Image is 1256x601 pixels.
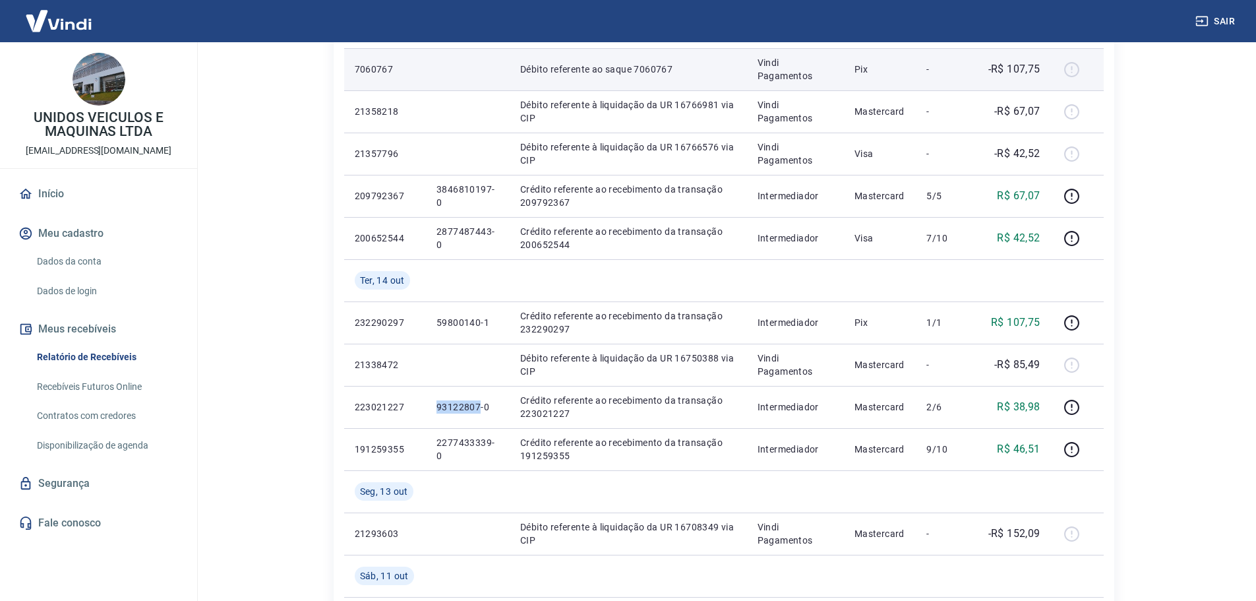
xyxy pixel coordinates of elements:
[16,469,181,498] a: Segurança
[758,400,833,414] p: Intermediador
[758,316,833,329] p: Intermediador
[926,63,965,76] p: -
[994,104,1040,119] p: -R$ 67,07
[997,188,1040,204] p: R$ 67,07
[997,399,1040,415] p: R$ 38,98
[436,183,499,209] p: 3846810197-0
[926,443,965,456] p: 9/10
[16,179,181,208] a: Início
[997,230,1040,246] p: R$ 42,52
[926,400,965,414] p: 2/6
[926,147,965,160] p: -
[758,189,833,203] p: Intermediador
[854,147,906,160] p: Visa
[520,436,736,462] p: Crédito referente ao recebimento da transação 191259355
[26,144,171,158] p: [EMAIL_ADDRESS][DOMAIN_NAME]
[520,521,736,547] p: Débito referente à liquidação da UR 16708349 via CIP
[360,569,409,583] span: Sáb, 11 out
[32,344,181,371] a: Relatório de Recebíveis
[520,352,736,378] p: Débito referente à liquidação da UR 16750388 via CIP
[355,527,415,540] p: 21293603
[32,402,181,429] a: Contratos com credores
[360,485,408,498] span: Seg, 13 out
[991,315,1040,331] p: R$ 107,75
[520,309,736,336] p: Crédito referente ao recebimento da transação 232290297
[436,400,499,414] p: 93122807-0
[926,105,965,118] p: -
[520,225,736,251] p: Crédito referente ao recebimento da transação 200652544
[32,248,181,275] a: Dados da conta
[355,316,415,329] p: 232290297
[758,141,833,167] p: Vindi Pagamentos
[758,352,833,378] p: Vindi Pagamentos
[355,232,415,245] p: 200652544
[520,183,736,209] p: Crédito referente ao recebimento da transação 209792367
[994,146,1040,162] p: -R$ 42,52
[32,373,181,400] a: Recebíveis Futuros Online
[997,441,1040,457] p: R$ 46,51
[73,53,125,106] img: 0fa5476e-c494-4df4-9457-b10783cb2f62.jpeg
[926,189,965,203] p: 5/5
[436,225,499,251] p: 2877487443-0
[926,232,965,245] p: 7/10
[355,105,415,118] p: 21358218
[436,316,499,329] p: 59800140-1
[355,443,415,456] p: 191259355
[520,141,736,167] p: Débito referente à liquidação da UR 16766576 via CIP
[11,111,187,139] p: UNIDOS VEICULOS E MAQUINAS LTDA
[926,316,965,329] p: 1/1
[854,316,906,329] p: Pix
[758,232,833,245] p: Intermediador
[854,358,906,371] p: Mastercard
[355,147,415,160] p: 21357796
[16,1,102,41] img: Vindi
[360,274,405,287] span: Ter, 14 out
[32,432,181,459] a: Disponibilização de agenda
[758,98,833,125] p: Vindi Pagamentos
[32,278,181,305] a: Dados de login
[988,526,1040,542] p: -R$ 152,09
[854,400,906,414] p: Mastercard
[16,219,181,248] button: Meu cadastro
[854,105,906,118] p: Mastercard
[926,358,965,371] p: -
[436,436,499,462] p: 2277433339-0
[854,527,906,540] p: Mastercard
[854,232,906,245] p: Visa
[520,394,736,420] p: Crédito referente ao recebimento da transação 223021227
[926,527,965,540] p: -
[758,443,833,456] p: Intermediador
[520,63,736,76] p: Débito referente ao saque 7060767
[854,63,906,76] p: Pix
[854,443,906,456] p: Mastercard
[854,189,906,203] p: Mastercard
[16,315,181,344] button: Meus recebíveis
[355,358,415,371] p: 21338472
[988,61,1040,77] p: -R$ 107,75
[994,357,1040,373] p: -R$ 85,49
[355,189,415,203] p: 209792367
[758,521,833,547] p: Vindi Pagamentos
[16,509,181,538] a: Fale conosco
[520,98,736,125] p: Débito referente à liquidação da UR 16766981 via CIP
[355,400,415,414] p: 223021227
[355,63,415,76] p: 7060767
[758,56,833,82] p: Vindi Pagamentos
[1193,9,1240,34] button: Sair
